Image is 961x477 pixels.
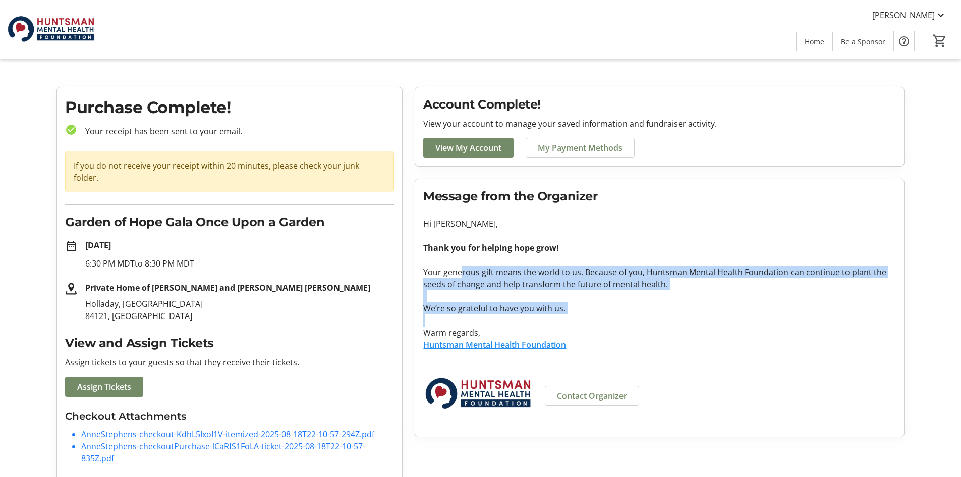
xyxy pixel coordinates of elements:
span: Assign Tickets [77,381,131,393]
mat-icon: check_circle [65,124,77,136]
p: 6:30 PM MDT to 8:30 PM MDT [85,257,394,270]
a: AnneStephens-checkoutPurchase-lCaRfS1FoLA-ticket-2025-08-18T22-10-57-835Z.pdf [81,441,365,464]
p: We’re so grateful to have you with us. [423,302,896,314]
div: If you do not receive your receipt within 20 minutes, please check your junk folder. [65,151,394,192]
button: Cart [931,32,949,50]
a: My Payment Methods [526,138,635,158]
span: Be a Sponsor [841,36,885,47]
h2: View and Assign Tickets [65,334,394,352]
a: Assign Tickets [65,377,143,397]
mat-icon: date_range [65,240,77,252]
strong: Private Home of [PERSON_NAME] and [PERSON_NAME] [PERSON_NAME] [85,282,370,293]
p: View your account to manage your saved information and fundraiser activity. [423,118,896,130]
p: Holladay, [GEOGRAPHIC_DATA] 84121, [GEOGRAPHIC_DATA] [85,298,394,322]
img: Huntsman Mental Health Foundation logo [423,363,532,425]
p: Your receipt has been sent to your email. [77,125,394,137]
span: Contact Organizer [557,390,627,402]
span: View My Account [435,142,501,154]
p: Your generous gift means the world to us. Because of you, Huntsman Mental Health Foundation can c... [423,266,896,290]
a: AnneStephens-checkout-KdhL5IxoI1V-itemized-2025-08-18T22-10-57-294Z.pdf [81,429,374,440]
a: Home [797,32,832,51]
h3: Checkout Attachments [65,409,394,424]
p: Warm regards, [423,327,896,339]
span: [PERSON_NAME] [872,9,935,21]
p: Assign tickets to your guests so that they receive their tickets. [65,356,394,368]
a: Huntsman Mental Health Foundation [423,339,566,350]
strong: Thank you for helping hope grow! [423,242,559,253]
img: Huntsman Mental Health Foundation's Logo [6,4,96,55]
a: View My Account [423,138,514,158]
button: Help [894,31,914,51]
button: [PERSON_NAME] [864,7,955,23]
p: Hi [PERSON_NAME], [423,218,896,230]
h2: Garden of Hope Gala Once Upon a Garden [65,213,394,231]
h2: Account Complete! [423,95,896,114]
span: Home [805,36,824,47]
a: Contact Organizer [545,386,639,406]
strong: [DATE] [85,240,111,251]
h2: Message from the Organizer [423,187,896,205]
a: Be a Sponsor [833,32,893,51]
span: My Payment Methods [538,142,623,154]
h1: Purchase Complete! [65,95,394,120]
